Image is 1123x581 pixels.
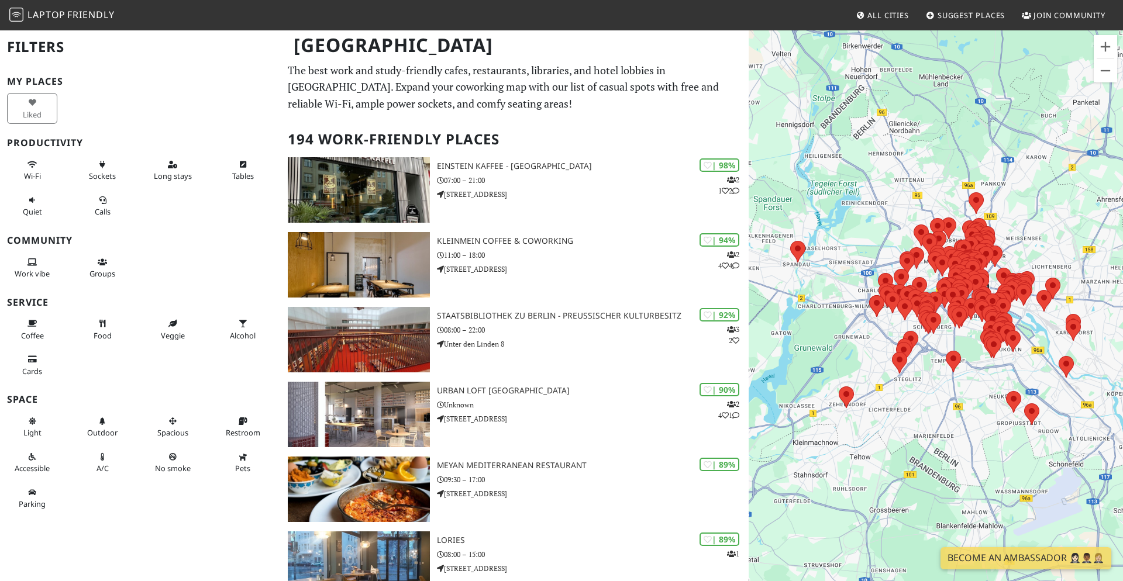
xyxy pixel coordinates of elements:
button: Quiet [7,191,57,222]
button: No smoke [147,447,198,478]
p: 08:00 – 15:00 [437,549,749,560]
img: URBAN LOFT Berlin [288,382,430,447]
h3: Meyan Mediterranean Restaurant [437,461,749,471]
span: Power sockets [89,171,116,181]
span: Accessible [15,463,50,473]
span: People working [15,268,50,279]
a: KleinMein Coffee & Coworking | 94% 244 KleinMein Coffee & Coworking 11:00 – 18:00 [STREET_ADDRESS] [281,232,749,298]
button: Zoom out [1094,59,1117,82]
span: Spacious [157,427,188,438]
p: 3 2 [727,324,739,346]
a: URBAN LOFT Berlin | 90% 241 URBAN LOFT [GEOGRAPHIC_DATA] Unknown [STREET_ADDRESS] [281,382,749,447]
h3: Service [7,297,274,308]
span: Pet friendly [235,463,250,473]
button: Wi-Fi [7,155,57,186]
button: Alcohol [218,314,268,345]
img: Meyan Mediterranean Restaurant [288,456,430,522]
button: Restroom [218,411,268,442]
div: | 92% [700,308,739,321]
button: Calls [77,191,128,222]
button: Coffee [7,314,57,345]
button: Groups [77,253,128,283]
button: Sockets [77,155,128,186]
span: Veggie [161,330,185,341]
p: 11:00 – 18:00 [437,250,749,261]
img: Staatsbibliothek zu Berlin - Preußischer Kulturbesitz [288,307,430,372]
span: Quiet [23,206,42,217]
h3: Community [7,235,274,246]
button: Outdoor [77,411,128,442]
span: Long stays [154,171,192,181]
p: [STREET_ADDRESS] [437,563,749,574]
p: 08:00 – 22:00 [437,324,749,336]
button: A/C [77,447,128,478]
span: Restroom [226,427,260,438]
a: LaptopFriendly LaptopFriendly [9,5,115,26]
h3: My Places [7,76,274,87]
p: [STREET_ADDRESS] [437,413,749,424]
h1: [GEOGRAPHIC_DATA] [284,29,746,61]
h3: Space [7,394,274,405]
p: 07:00 – 21:00 [437,175,749,186]
a: Suggest Places [921,5,1010,26]
span: Video/audio calls [95,206,111,217]
h3: Staatsbibliothek zu Berlin - Preußischer Kulturbesitz [437,311,749,321]
span: Laptop [27,8,66,21]
a: Einstein Kaffee - Charlottenburg | 98% 212 Einstein Kaffee - [GEOGRAPHIC_DATA] 07:00 – 21:00 [STR... [281,157,749,223]
a: Meyan Mediterranean Restaurant | 89% Meyan Mediterranean Restaurant 09:30 – 17:00 [STREET_ADDRESS] [281,456,749,522]
img: Einstein Kaffee - Charlottenburg [288,157,430,223]
p: 2 4 4 [718,249,739,271]
span: Outdoor area [87,427,118,438]
button: Cards [7,350,57,381]
h3: KleinMein Coffee & Coworking [437,236,749,246]
a: Become an Ambassador 🤵🏻‍♀️🤵🏾‍♂️🤵🏼‍♀️ [941,547,1111,569]
img: KleinMein Coffee & Coworking [288,232,430,298]
span: All Cities [867,10,909,20]
p: [STREET_ADDRESS] [437,189,749,200]
div: | 89% [700,532,739,546]
div: | 94% [700,233,739,247]
span: Work-friendly tables [232,171,254,181]
h3: Lories [437,535,749,545]
div: | 98% [700,158,739,172]
p: 1 [727,548,739,559]
span: Alcohol [230,330,256,341]
button: Accessible [7,447,57,478]
button: Work vibe [7,253,57,283]
p: Unter den Linden 8 [437,338,749,350]
p: 2 4 1 [718,399,739,421]
div: | 89% [700,458,739,471]
button: Pets [218,447,268,478]
p: Unknown [437,399,749,410]
span: Group tables [89,268,115,279]
a: All Cities [851,5,914,26]
span: Food [94,330,112,341]
p: [STREET_ADDRESS] [437,488,749,499]
button: Spacious [147,411,198,442]
button: Veggie [147,314,198,345]
h3: Einstein Kaffee - [GEOGRAPHIC_DATA] [437,161,749,171]
span: Parking [19,499,46,509]
span: Stable Wi-Fi [24,171,41,181]
h2: 194 Work-Friendly Places [288,122,742,157]
span: Join Community [1034,10,1105,20]
p: 2 1 2 [718,174,739,196]
h3: Productivity [7,137,274,148]
button: Zoom in [1094,35,1117,58]
a: Join Community [1017,5,1110,26]
span: Credit cards [22,366,42,376]
h3: URBAN LOFT [GEOGRAPHIC_DATA] [437,386,749,396]
a: Staatsbibliothek zu Berlin - Preußischer Kulturbesitz | 92% 32 Staatsbibliothek zu Berlin - Preuß... [281,307,749,372]
p: [STREET_ADDRESS] [437,264,749,275]
p: 09:30 – 17:00 [437,474,749,485]
button: Long stays [147,155,198,186]
span: Coffee [21,330,44,341]
button: Tables [218,155,268,186]
span: Friendly [67,8,114,21]
span: Suggest Places [938,10,1005,20]
img: LaptopFriendly [9,8,23,22]
span: Natural light [23,427,42,438]
button: Food [77,314,128,345]
button: Light [7,411,57,442]
span: Smoke free [155,463,191,473]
